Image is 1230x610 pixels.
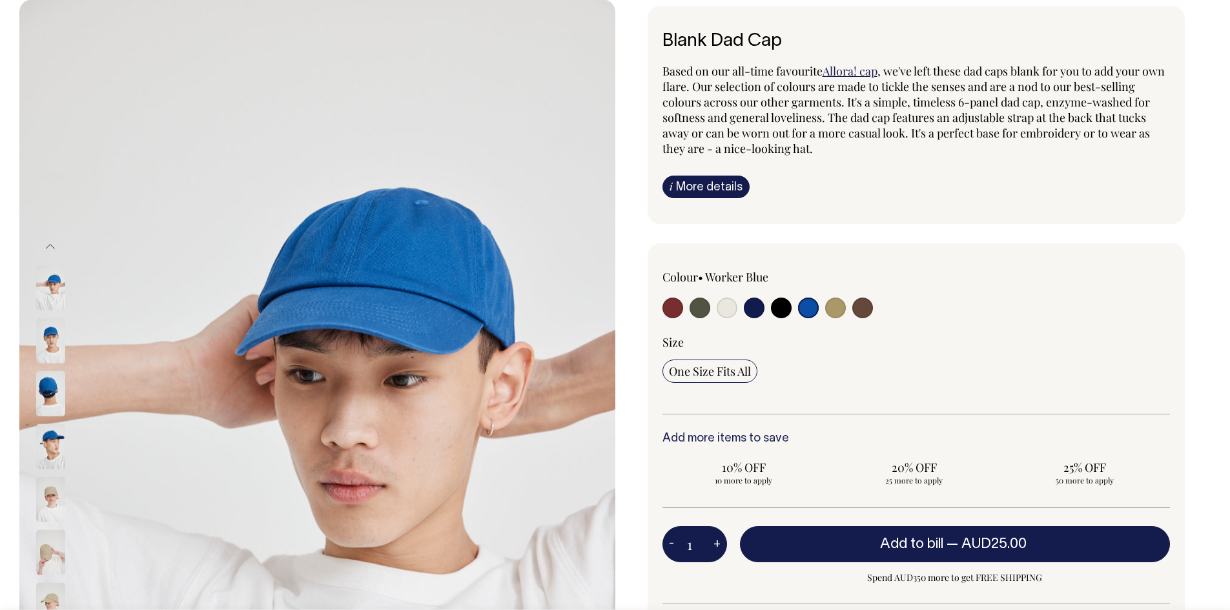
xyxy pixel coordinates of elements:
span: 50 more to apply [1010,475,1160,485]
label: Worker Blue [705,269,768,285]
h6: Add more items to save [662,432,1171,445]
img: worker-blue [36,423,65,469]
a: iMore details [662,176,750,198]
span: i [670,179,673,193]
span: AUD25.00 [961,538,1027,551]
button: Add to bill —AUD25.00 [740,526,1171,562]
span: — [947,538,1030,551]
h6: Blank Dad Cap [662,32,1171,52]
img: worker-blue [36,318,65,363]
img: worker-blue [36,371,65,416]
img: worker-blue [36,265,65,310]
span: Based on our all-time favourite [662,63,823,79]
button: + [707,531,727,557]
a: Allora! cap [823,63,877,79]
span: 20% OFF [839,460,989,475]
input: One Size Fits All [662,360,757,383]
input: 20% OFF 25 more to apply [833,456,996,489]
span: • [698,269,703,285]
span: Spend AUD350 more to get FREE SHIPPING [740,570,1171,585]
span: 25% OFF [1010,460,1160,475]
span: One Size Fits All [669,363,751,379]
span: , we've left these dad caps blank for you to add your own flare. Our selection of colours are mad... [662,63,1165,156]
img: washed-khaki [36,529,65,574]
button: - [662,531,681,557]
img: washed-khaki [36,476,65,522]
div: Size [662,334,1171,350]
span: 10% OFF [669,460,819,475]
input: 25% OFF 50 more to apply [1003,456,1166,489]
span: Add to bill [880,538,943,551]
input: 10% OFF 10 more to apply [662,456,825,489]
button: Previous [41,232,60,261]
div: Colour [662,269,866,285]
span: 10 more to apply [669,475,819,485]
span: 25 more to apply [839,475,989,485]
